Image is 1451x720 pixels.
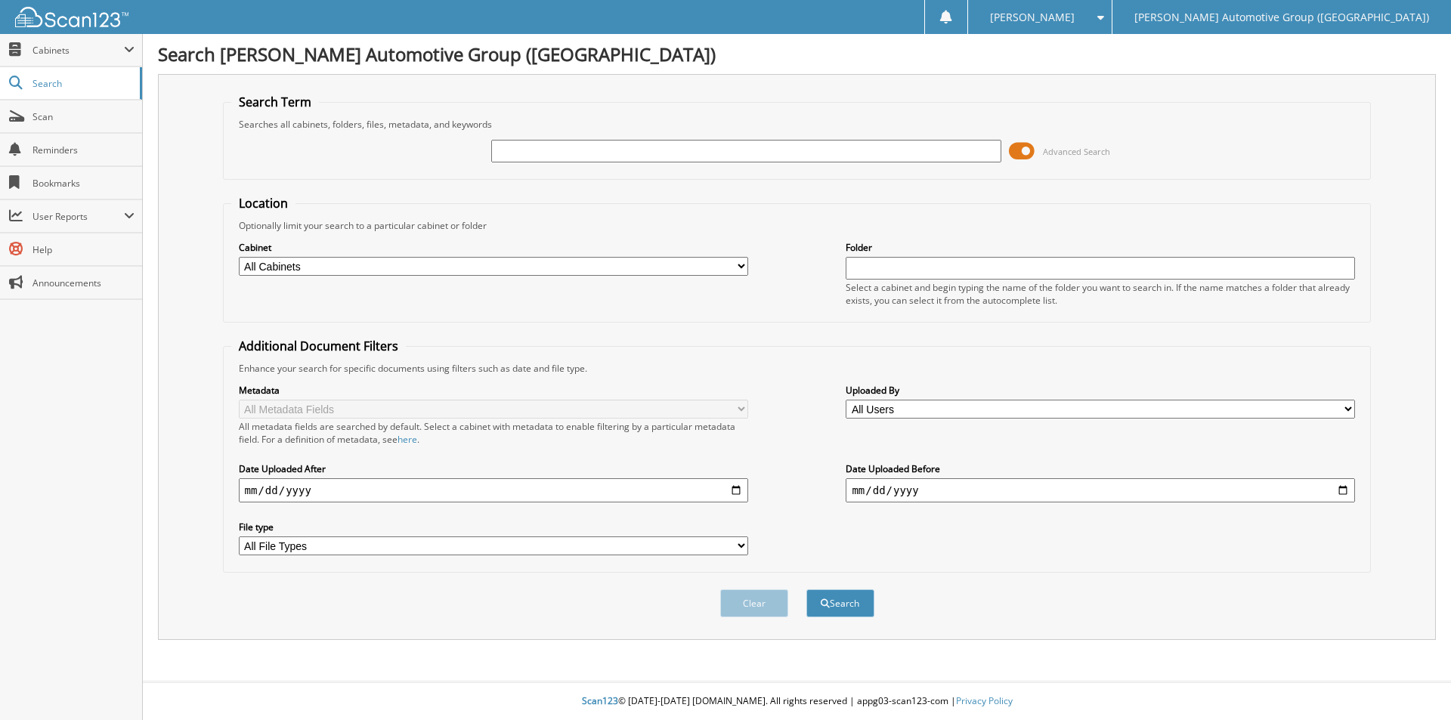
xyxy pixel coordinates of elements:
[239,478,748,502] input: start
[32,177,135,190] span: Bookmarks
[32,77,132,90] span: Search
[239,384,748,397] label: Metadata
[1043,146,1110,157] span: Advanced Search
[32,277,135,289] span: Announcements
[239,241,748,254] label: Cabinet
[32,243,135,256] span: Help
[846,241,1355,254] label: Folder
[846,478,1355,502] input: end
[1134,13,1429,22] span: [PERSON_NAME] Automotive Group ([GEOGRAPHIC_DATA])
[32,110,135,123] span: Scan
[231,118,1363,131] div: Searches all cabinets, folders, files, metadata, and keywords
[239,521,748,533] label: File type
[806,589,874,617] button: Search
[398,433,417,446] a: here
[231,338,406,354] legend: Additional Document Filters
[846,384,1355,397] label: Uploaded By
[15,7,128,27] img: scan123-logo-white.svg
[32,210,124,223] span: User Reports
[956,694,1013,707] a: Privacy Policy
[239,462,748,475] label: Date Uploaded After
[990,13,1075,22] span: [PERSON_NAME]
[846,462,1355,475] label: Date Uploaded Before
[231,195,295,212] legend: Location
[720,589,788,617] button: Clear
[239,420,748,446] div: All metadata fields are searched by default. Select a cabinet with metadata to enable filtering b...
[143,683,1451,720] div: © [DATE]-[DATE] [DOMAIN_NAME]. All rights reserved | appg03-scan123-com |
[32,144,135,156] span: Reminders
[158,42,1436,66] h1: Search [PERSON_NAME] Automotive Group ([GEOGRAPHIC_DATA])
[231,94,319,110] legend: Search Term
[32,44,124,57] span: Cabinets
[582,694,618,707] span: Scan123
[846,281,1355,307] div: Select a cabinet and begin typing the name of the folder you want to search in. If the name match...
[231,219,1363,232] div: Optionally limit your search to a particular cabinet or folder
[231,362,1363,375] div: Enhance your search for specific documents using filters such as date and file type.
